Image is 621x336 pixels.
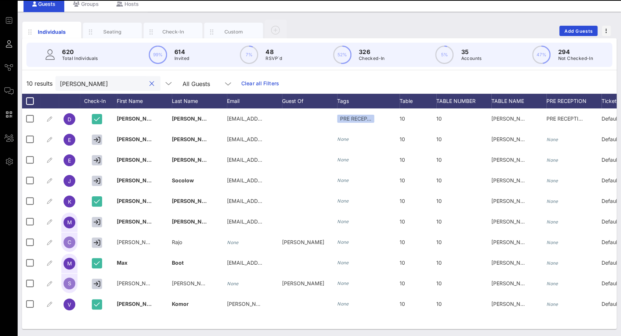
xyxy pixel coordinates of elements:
span: Default [602,239,619,245]
span: [EMAIL_ADDRESS][DOMAIN_NAME] [227,260,315,266]
i: None [337,178,349,183]
i: None [337,280,349,286]
span: [PERSON_NAME] [491,136,534,142]
span: [PERSON_NAME] [117,280,159,286]
span: [EMAIL_ADDRESS][DOMAIN_NAME] [227,115,315,122]
button: Add Guests [559,26,597,36]
p: Not Checked-In [558,55,593,62]
span: [PERSON_NAME] [117,177,160,183]
span: [PERSON_NAME] [491,218,534,225]
span: 10 [400,136,405,142]
span: [PERSON_NAME] [117,239,159,245]
p: 35 [461,47,481,56]
span: 10 [436,260,442,266]
i: None [337,198,349,204]
i: None [227,240,239,245]
div: PRE RECEPTION [546,94,602,108]
span: Default [602,280,619,286]
i: None [546,219,558,225]
i: None [546,301,558,307]
span: [PERSON_NAME] [117,301,160,307]
span: [PERSON_NAME] [491,198,534,204]
i: None [546,137,558,142]
i: None [546,157,558,163]
span: Add Guests [564,28,593,34]
i: None [337,219,349,224]
span: [PERSON_NAME] [491,177,534,183]
span: 10 [400,260,405,266]
span: [PERSON_NAME] [172,136,215,142]
i: None [546,199,558,204]
span: [PERSON_NAME] [117,218,160,225]
div: Guest Of [282,94,337,108]
div: First Name [117,94,172,108]
span: 10 [400,218,405,225]
span: [EMAIL_ADDRESS][DOMAIN_NAME] [227,157,315,163]
span: [PERSON_NAME] [491,239,534,245]
div: PRE RECEP… [337,115,374,123]
a: Clear all Filters [241,79,279,87]
span: Max [117,260,127,266]
span: Socolow [172,177,194,183]
div: Seating [96,28,129,35]
i: None [546,260,558,266]
span: 10 [400,239,405,245]
span: [PERSON_NAME] [117,136,160,142]
span: Default [602,260,619,266]
span: 10 [436,301,442,307]
span: 10 [436,115,442,122]
span: [PERSON_NAME] [172,280,214,286]
span: Default [602,157,619,163]
p: 614 [174,47,189,56]
i: None [337,157,349,162]
div: Check-In [80,94,117,108]
i: None [337,260,349,265]
span: Boot [172,260,184,266]
div: [PERSON_NAME] [282,273,337,294]
i: None [227,281,239,286]
span: [PERSON_NAME] [491,157,534,163]
span: 10 [436,157,442,163]
div: Table [400,94,436,108]
span: [PERSON_NAME] [491,115,534,122]
span: [PERSON_NAME] [172,115,215,122]
p: Invited [174,55,189,62]
span: [PERSON_NAME][EMAIL_ADDRESS][PERSON_NAME][DOMAIN_NAME] [227,301,400,307]
i: None [546,240,558,245]
span: 10 [436,136,442,142]
span: V [68,301,71,308]
span: M [67,260,72,267]
div: Email [227,94,282,108]
span: 10 [400,280,405,286]
span: 10 [436,198,442,204]
p: Checked-In [359,55,385,62]
span: [PERSON_NAME] [117,157,160,163]
span: 10 [400,198,405,204]
span: 10 [400,157,405,163]
span: 10 [400,177,405,183]
span: [EMAIL_ADDRESS][DOMAIN_NAME] [227,136,315,142]
span: [PERSON_NAME] [172,157,215,163]
p: 48 [266,47,282,56]
span: E [68,157,71,164]
span: Default [602,136,619,142]
span: Default [602,177,619,183]
span: PRE RECEPTION [546,115,586,122]
div: TABLE NAME [491,94,546,108]
div: [PERSON_NAME] [282,232,337,253]
span: C [68,239,71,245]
i: None [546,281,558,286]
span: Default [602,218,619,225]
p: 620 [62,47,98,56]
span: J [68,178,71,184]
span: 10 [436,218,442,225]
span: [PERSON_NAME] [117,198,160,204]
div: All Guests [183,81,210,87]
span: K [68,199,71,205]
span: S [68,280,71,286]
span: 10 [436,239,442,245]
span: [PERSON_NAME] [491,260,534,266]
i: None [337,301,349,307]
div: Tags [337,94,400,108]
i: None [546,178,558,183]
